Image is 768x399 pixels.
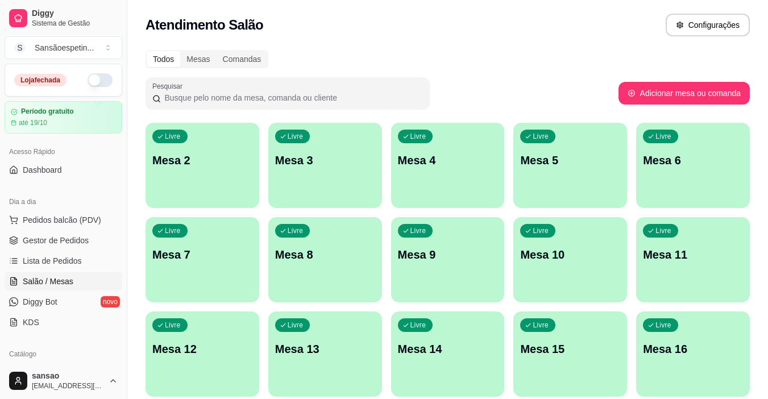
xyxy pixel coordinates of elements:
button: LivreMesa 12 [146,311,259,397]
p: Mesa 16 [643,341,743,357]
div: Dia a dia [5,193,122,211]
p: Livre [288,132,304,141]
a: Dashboard [5,161,122,179]
span: Diggy [32,9,118,19]
a: Lista de Pedidos [5,252,122,270]
button: Alterar Status [88,73,113,87]
label: Pesquisar [152,81,186,91]
span: S [14,42,26,53]
p: Mesa 11 [643,247,743,263]
span: Salão / Mesas [23,276,73,287]
p: Livre [655,321,671,330]
span: Gestor de Pedidos [23,235,89,246]
p: Mesa 13 [275,341,375,357]
div: Todos [147,51,180,67]
a: Gestor de Pedidos [5,231,122,250]
a: DiggySistema de Gestão [5,5,122,32]
p: Livre [288,321,304,330]
p: Livre [533,321,549,330]
button: LivreMesa 9 [391,217,505,302]
span: Dashboard [23,164,62,176]
div: Comandas [217,51,268,67]
span: Diggy Bot [23,296,57,307]
p: Livre [410,321,426,330]
p: Mesa 9 [398,247,498,263]
p: Mesa 15 [520,341,620,357]
div: Catálogo [5,345,122,363]
div: Acesso Rápido [5,143,122,161]
p: Mesa 6 [643,152,743,168]
button: sansao[EMAIL_ADDRESS][DOMAIN_NAME] [5,367,122,394]
button: LivreMesa 6 [636,123,750,208]
p: Mesa 14 [398,341,498,357]
button: LivreMesa 11 [636,217,750,302]
p: Mesa 8 [275,247,375,263]
p: Livre [410,132,426,141]
article: até 19/10 [19,118,47,127]
p: Livre [288,226,304,235]
p: Livre [655,226,671,235]
p: Livre [165,132,181,141]
p: Mesa 12 [152,341,252,357]
span: Pedidos balcão (PDV) [23,214,101,226]
div: Loja fechada [14,74,67,86]
h2: Atendimento Salão [146,16,263,34]
button: LivreMesa 15 [513,311,627,397]
button: Select a team [5,36,122,59]
p: Livre [410,226,426,235]
div: Mesas [180,51,216,67]
button: LivreMesa 16 [636,311,750,397]
button: LivreMesa 10 [513,217,627,302]
button: Pedidos balcão (PDV) [5,211,122,229]
p: Mesa 2 [152,152,252,168]
p: Livre [533,132,549,141]
div: Sansãoespetin ... [35,42,94,53]
button: LivreMesa 4 [391,123,505,208]
span: [EMAIL_ADDRESS][DOMAIN_NAME] [32,381,104,390]
p: Mesa 4 [398,152,498,168]
button: LivreMesa 2 [146,123,259,208]
button: Configurações [666,14,750,36]
button: LivreMesa 8 [268,217,382,302]
p: Mesa 5 [520,152,620,168]
a: Período gratuitoaté 19/10 [5,101,122,134]
span: sansao [32,371,104,381]
input: Pesquisar [161,92,423,103]
a: KDS [5,313,122,331]
span: Sistema de Gestão [32,19,118,28]
button: LivreMesa 14 [391,311,505,397]
a: Salão / Mesas [5,272,122,290]
button: LivreMesa 5 [513,123,627,208]
p: Livre [533,226,549,235]
p: Mesa 10 [520,247,620,263]
p: Mesa 7 [152,247,252,263]
span: Lista de Pedidos [23,255,82,267]
p: Livre [165,321,181,330]
a: Diggy Botnovo [5,293,122,311]
p: Mesa 3 [275,152,375,168]
span: KDS [23,317,39,328]
button: LivreMesa 13 [268,311,382,397]
button: LivreMesa 3 [268,123,382,208]
p: Livre [655,132,671,141]
button: Adicionar mesa ou comanda [618,82,750,105]
article: Período gratuito [21,107,74,116]
button: LivreMesa 7 [146,217,259,302]
p: Livre [165,226,181,235]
